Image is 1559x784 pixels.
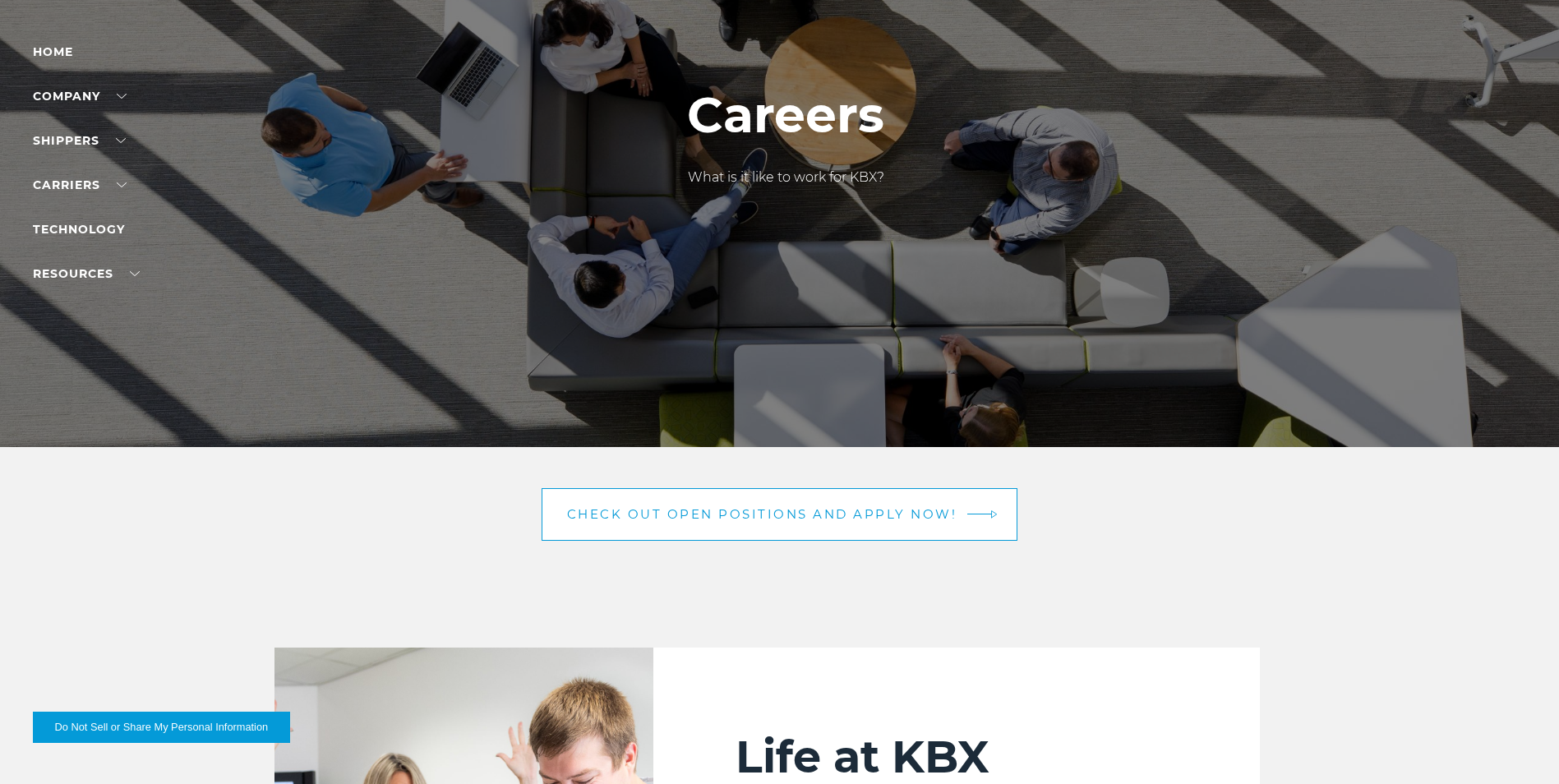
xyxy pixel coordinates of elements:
a: Home [33,44,73,59]
a: Company [33,89,127,104]
a: Carriers [33,178,127,192]
h2: Life at KBX [736,730,1178,784]
a: Check out open positions and apply now! arrow arrow [542,488,1018,541]
a: SHIPPERS [33,133,126,148]
img: arrow [991,510,998,519]
p: What is it like to work for KBX? [687,168,884,187]
a: Technology [33,222,125,237]
span: Check out open positions and apply now! [567,508,957,520]
iframe: Chat Widget [1477,705,1559,784]
button: Do Not Sell or Share My Personal Information [33,712,290,743]
a: RESOURCES [33,266,140,281]
h1: Careers [687,87,884,143]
